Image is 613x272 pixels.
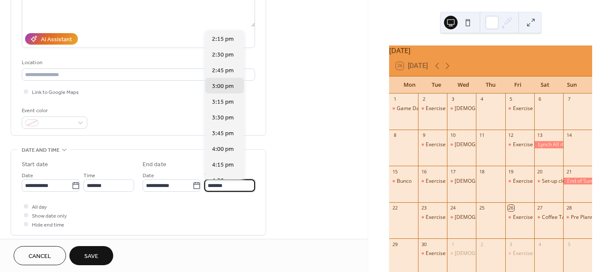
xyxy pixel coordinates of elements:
[426,105,481,112] div: Exercise Class 8:30 AM
[22,58,253,67] div: Location
[566,168,572,175] div: 21
[513,141,568,148] div: Exercise Class 8:30 AM
[537,168,543,175] div: 20
[508,168,514,175] div: 19
[426,250,481,257] div: Exercise Class 8:30 AM
[392,96,398,102] div: 1
[566,132,572,139] div: 14
[504,76,531,93] div: Fri
[212,66,234,75] span: 2:45 pm
[447,250,476,257] div: Bible Study 7PM
[537,205,543,211] div: 27
[212,176,234,185] span: 4:30 pm
[41,35,72,44] div: AI Assistant
[22,171,33,180] span: Date
[447,141,476,148] div: Bible Study 7PM
[421,96,427,102] div: 2
[389,45,592,56] div: [DATE]
[450,241,456,247] div: 1
[537,96,543,102] div: 6
[563,214,592,221] div: Pre Planning for Octoberfest event
[450,76,477,93] div: Wed
[212,161,234,170] span: 4:15 pm
[513,105,568,112] div: Exercise Class 8:30 AM
[508,96,514,102] div: 5
[477,76,504,93] div: Thu
[513,250,568,257] div: Exercise Class 8:30 AM
[29,252,51,261] span: Cancel
[426,214,481,221] div: Exercise Class 8:30 AM
[505,178,534,185] div: Exercise Class 8:30 AM
[534,141,563,148] div: Lynch All day
[478,241,485,247] div: 2
[397,178,412,185] div: Bunco
[505,105,534,112] div: Exercise Class 8:30 AM
[505,141,534,148] div: Exercise Class 8:30 AM
[426,141,481,148] div: Exercise Class 8:30 AM
[212,98,234,107] span: 3:15 pm
[423,76,450,93] div: Tue
[513,214,568,221] div: Exercise Class 8:30 AM
[508,241,514,247] div: 3
[397,105,440,112] div: Game Day 2-4 PM
[418,178,447,185] div: Exercise Class 8:30 AM
[513,178,568,185] div: Exercise Class 8:30 AM
[478,205,485,211] div: 25
[396,76,423,93] div: Mon
[505,214,534,221] div: Exercise Class 8:30 AM
[204,171,216,180] span: Time
[143,171,154,180] span: Date
[212,113,234,122] span: 3:30 pm
[212,82,234,91] span: 3:00 pm
[212,129,234,138] span: 3:45 pm
[83,171,95,180] span: Time
[421,205,427,211] div: 23
[69,246,113,265] button: Save
[505,250,534,257] div: Exercise Class 8:30 AM
[566,241,572,247] div: 5
[450,132,456,139] div: 10
[563,178,592,185] div: End of Summer Game Day
[418,214,447,221] div: Exercise Class 8:30 AM
[389,105,418,112] div: Game Day 2-4 PM
[418,250,447,257] div: Exercise Class 8:30 AM
[25,33,78,45] button: AI Assistant
[450,205,456,211] div: 24
[392,241,398,247] div: 29
[478,168,485,175] div: 18
[508,205,514,211] div: 26
[14,246,66,265] button: Cancel
[566,205,572,211] div: 28
[455,105,537,112] div: [DEMOGRAPHIC_DATA] Study 7PM
[455,178,537,185] div: [DEMOGRAPHIC_DATA] Study 7PM
[22,106,86,115] div: Event color
[537,241,543,247] div: 4
[478,96,485,102] div: 4
[212,145,234,154] span: 4:00 pm
[418,141,447,148] div: Exercise Class 8:30 AM
[534,214,563,221] div: Coffee Talk 10AM-12N
[450,96,456,102] div: 3
[32,212,67,221] span: Show date only
[32,88,79,97] span: Link to Google Maps
[22,160,48,169] div: Start date
[455,214,537,221] div: [DEMOGRAPHIC_DATA] Study 7PM
[389,178,418,185] div: Bunco
[566,96,572,102] div: 7
[84,252,98,261] span: Save
[22,146,60,155] span: Date and time
[450,168,456,175] div: 17
[392,168,398,175] div: 15
[447,105,476,112] div: Bible Study 7PM
[421,241,427,247] div: 30
[478,132,485,139] div: 11
[418,105,447,112] div: Exercise Class 8:30 AM
[421,132,427,139] div: 9
[32,221,64,229] span: Hide end time
[447,178,476,185] div: Bible Study 7PM
[392,205,398,211] div: 22
[392,132,398,139] div: 8
[426,178,481,185] div: Exercise Class 8:30 AM
[542,214,596,221] div: Coffee Talk 10AM-12N
[421,168,427,175] div: 16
